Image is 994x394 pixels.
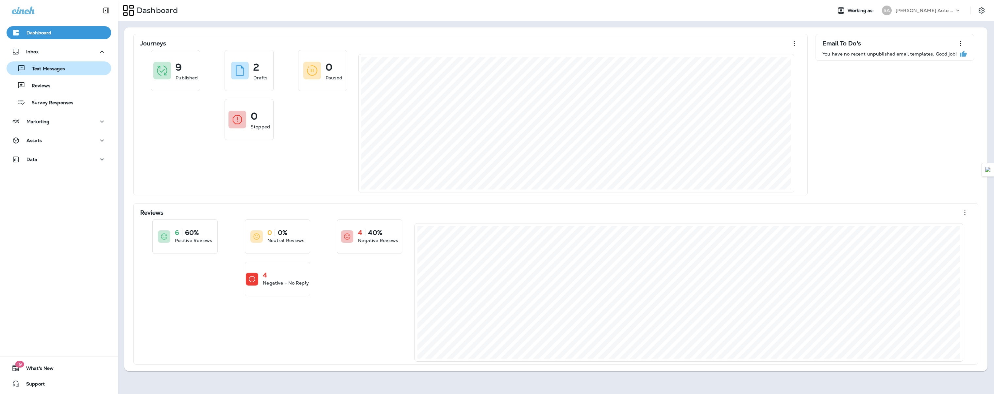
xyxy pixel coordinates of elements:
[7,78,111,92] button: Reviews
[185,229,199,236] p: 60%
[176,74,198,81] p: Published
[175,229,179,236] p: 6
[882,6,892,15] div: SA
[7,362,111,375] button: 19What's New
[358,237,398,244] p: Negative Reviews
[7,61,111,75] button: Text Messages
[140,209,163,216] p: Reviews
[26,157,38,162] p: Data
[251,113,258,120] p: 0
[25,66,65,72] p: Text Messages
[26,49,39,54] p: Inbox
[97,4,115,17] button: Collapse Sidebar
[25,100,73,106] p: Survey Responses
[7,153,111,166] button: Data
[278,229,287,236] p: 0%
[7,115,111,128] button: Marketing
[358,229,362,236] p: 4
[267,229,272,236] p: 0
[20,366,54,373] span: What's New
[848,8,875,13] span: Working as:
[368,229,382,236] p: 40%
[326,74,342,81] p: Paused
[140,40,166,47] p: Journeys
[7,134,111,147] button: Assets
[263,280,309,286] p: Negative - No Reply
[896,8,954,13] p: [PERSON_NAME] Auto Service & Tire Pros
[253,74,268,81] p: Drafts
[176,64,182,71] p: 9
[26,138,42,143] p: Assets
[267,237,305,244] p: Neutral Reviews
[7,26,111,39] button: Dashboard
[20,381,45,389] span: Support
[822,51,957,57] p: You have no recent unpublished email templates. Good job!
[253,64,259,71] p: 2
[26,30,51,35] p: Dashboard
[251,123,270,130] p: Stopped
[822,40,861,47] p: Email To Do's
[15,361,24,368] span: 19
[26,119,49,124] p: Marketing
[985,167,991,173] img: Detect Auto
[7,95,111,109] button: Survey Responses
[175,237,212,244] p: Positive Reviews
[134,6,178,15] p: Dashboard
[7,377,111,390] button: Support
[7,45,111,58] button: Inbox
[25,83,50,89] p: Reviews
[263,272,267,278] p: 4
[326,64,332,71] p: 0
[976,5,987,16] button: Settings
